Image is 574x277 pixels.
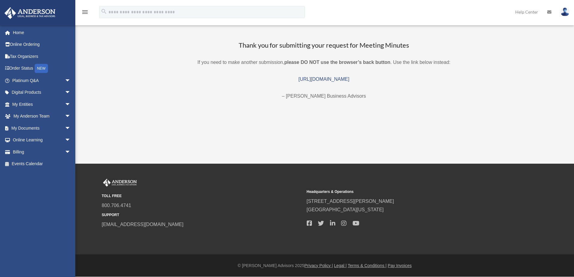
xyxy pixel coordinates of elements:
span: arrow_drop_down [65,87,77,99]
a: Events Calendar [4,158,80,170]
a: My Entitiesarrow_drop_down [4,98,80,110]
span: arrow_drop_down [65,74,77,87]
p: – [PERSON_NAME] Business Advisors [99,92,549,100]
a: My Documentsarrow_drop_down [4,122,80,134]
a: Legal | [334,263,347,268]
a: Home [4,27,80,39]
a: Online Learningarrow_drop_down [4,134,80,146]
i: menu [81,8,89,16]
a: 800.706.4741 [102,203,131,208]
img: User Pic [560,8,569,16]
a: Privacy Policy | [304,263,333,268]
img: Anderson Advisors Platinum Portal [102,179,138,187]
a: Order StatusNEW [4,62,80,75]
a: Billingarrow_drop_down [4,146,80,158]
small: SUPPORT [102,212,303,218]
small: Headquarters & Operations [307,189,507,195]
small: TOLL FREE [102,193,303,199]
i: search [101,8,107,15]
div: © [PERSON_NAME] Advisors 2025 [75,262,574,269]
div: NEW [35,64,48,73]
img: Anderson Advisors Platinum Portal [3,7,57,19]
a: menu [81,11,89,16]
a: [URL][DOMAIN_NAME] [299,77,350,82]
span: arrow_drop_down [65,98,77,111]
a: [EMAIL_ADDRESS][DOMAIN_NAME] [102,222,183,227]
a: Platinum Q&Aarrow_drop_down [4,74,80,87]
p: If you need to make another submission, . Use the link below instead: [99,58,549,67]
a: Tax Organizers [4,50,80,62]
span: arrow_drop_down [65,122,77,134]
span: arrow_drop_down [65,110,77,123]
b: please DO NOT use the browser’s back button [284,60,390,65]
a: [GEOGRAPHIC_DATA][US_STATE] [307,207,384,212]
a: [STREET_ADDRESS][PERSON_NAME] [307,199,394,204]
span: arrow_drop_down [65,146,77,158]
a: My Anderson Teamarrow_drop_down [4,110,80,122]
a: Terms & Conditions | [348,263,387,268]
a: Pay Invoices [388,263,412,268]
span: arrow_drop_down [65,134,77,146]
h3: Thank you for submitting your request for Meeting Minutes [99,41,549,50]
a: Digital Productsarrow_drop_down [4,87,80,99]
a: Online Ordering [4,39,80,51]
